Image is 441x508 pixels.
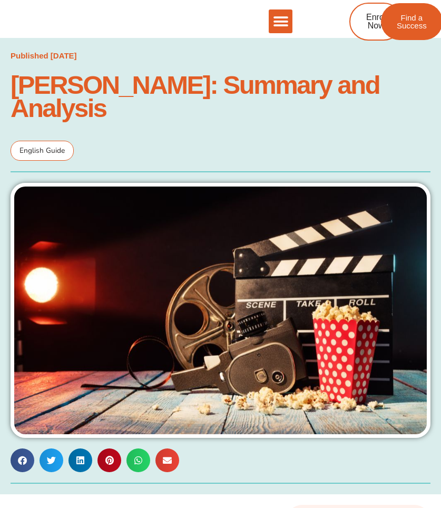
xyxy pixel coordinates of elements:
div: Share on email [155,448,179,472]
span: English Guide [19,145,65,155]
div: Menu Toggle [269,9,292,33]
h1: [PERSON_NAME]: Summary and Analysis [11,73,430,120]
div: Share on twitter [40,448,63,472]
div: Share on facebook [11,448,34,472]
div: Share on linkedin [68,448,92,472]
a: Enrol Now [349,3,403,41]
span: Published [11,51,48,60]
img: eng guide [11,183,430,438]
a: Published [DATE] [11,48,77,63]
span: Enrol Now [366,13,386,30]
span: Find a Success [397,14,427,30]
div: Share on pinterest [97,448,121,472]
time: [DATE] [51,51,77,60]
div: Share on whatsapp [126,448,150,472]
